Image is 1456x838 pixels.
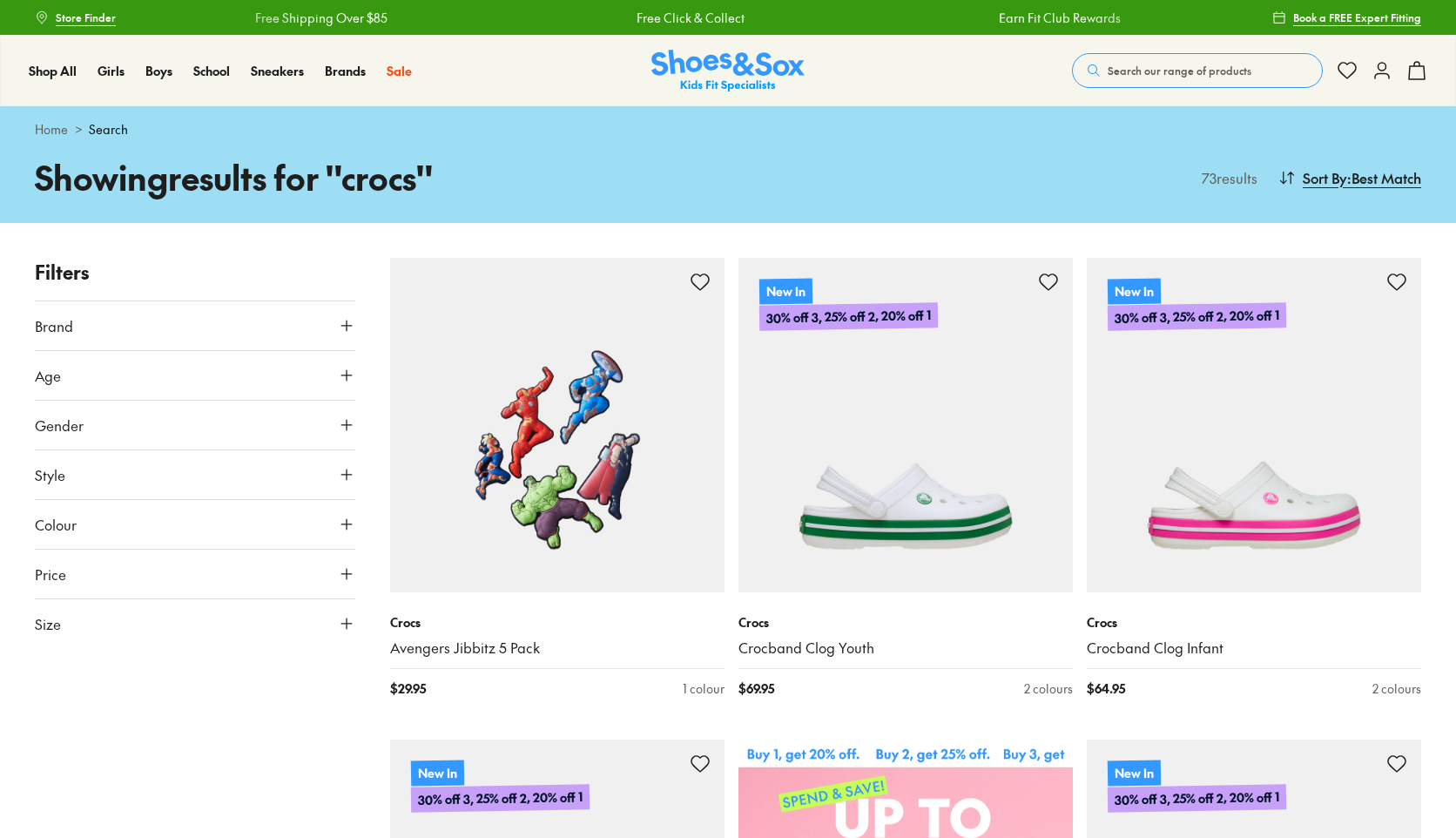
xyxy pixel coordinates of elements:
span: $ 69.95 [738,679,774,698]
p: Crocs [738,613,1073,632]
span: $ 64.95 [1087,679,1125,698]
p: New In [759,278,812,304]
span: Girls [98,62,125,79]
div: 2 colours [1372,679,1421,698]
span: Price [35,564,66,585]
p: New In [1108,278,1161,304]
h1: Showing results for " crocs " [35,152,728,202]
a: Shoes & Sox [651,50,805,92]
span: Colour [35,514,77,535]
span: $ 29.95 [390,679,426,698]
span: Brands [325,62,366,79]
a: Shop All [29,62,77,80]
a: Sneakers [251,62,304,80]
button: Style [35,450,355,499]
a: Sale [387,62,412,80]
span: Sneakers [251,62,304,79]
div: 1 colour [683,679,725,698]
button: Size [35,599,355,648]
p: 30% off 3, 25% off 2, 20% off 1 [1108,302,1286,331]
a: Crocband Clog Infant [1087,639,1421,658]
a: School [193,62,230,80]
button: Gender [35,401,355,449]
button: Brand [35,301,355,350]
p: New In [411,760,464,786]
button: Search our range of products [1072,53,1323,88]
a: Free Click & Collect [636,9,744,27]
a: Avengers Jibbitz 5 Pack [390,639,725,658]
button: Age [35,351,355,400]
a: Store Finder [35,2,116,33]
span: School [193,62,230,79]
a: Crocband Clog Youth [738,639,1073,658]
div: 2 colours [1024,679,1073,698]
span: Store Finder [56,10,116,25]
a: Brands [325,62,366,80]
button: Sort By:Best Match [1278,159,1421,197]
button: Colour [35,500,355,549]
button: Price [35,550,355,598]
span: Gender [35,415,84,436]
div: > [35,120,1421,139]
a: Boys [145,62,172,80]
p: Crocs [390,613,725,632]
p: 30% off 3, 25% off 2, 20% off 1 [411,784,590,813]
a: Earn Fit Club Rewards [998,9,1120,27]
a: Girls [98,62,125,80]
p: 73 results [1195,167,1257,188]
a: New In30% off 3, 25% off 2, 20% off 1 [738,258,1073,592]
p: Crocs [1087,613,1421,632]
span: Sale [387,62,412,79]
a: Home [35,120,68,139]
span: Search our range of products [1108,63,1251,78]
span: Brand [35,315,73,336]
a: New In30% off 3, 25% off 2, 20% off 1 [1087,258,1421,592]
span: Sort By [1303,167,1347,188]
a: Free Shipping Over $85 [254,9,387,27]
span: Search [89,120,128,139]
span: : Best Match [1347,167,1421,188]
p: New In [1108,760,1161,786]
span: Size [35,613,61,634]
span: Boys [145,62,172,79]
span: Book a FREE Expert Fitting [1293,10,1421,25]
img: SNS_Logo_Responsive.svg [651,50,805,92]
p: Filters [35,258,355,287]
span: Shop All [29,62,77,79]
p: 30% off 3, 25% off 2, 20% off 1 [1108,784,1286,813]
a: Book a FREE Expert Fitting [1272,2,1421,33]
p: 30% off 3, 25% off 2, 20% off 1 [759,302,938,331]
span: Style [35,464,65,485]
span: Age [35,365,61,386]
